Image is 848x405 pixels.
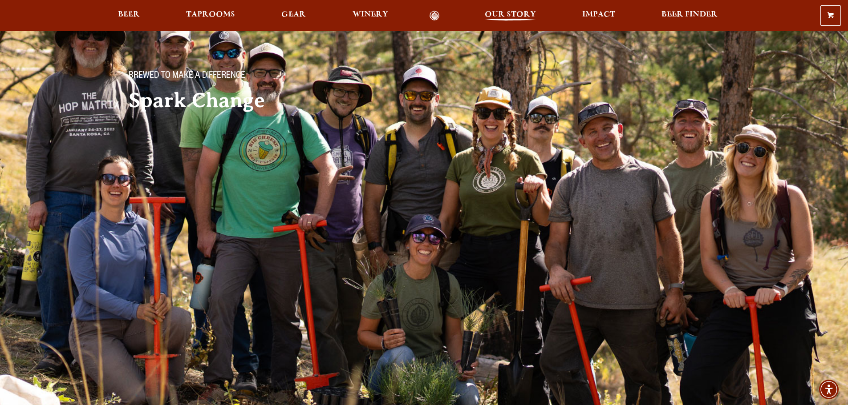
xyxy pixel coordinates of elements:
[479,11,542,21] a: Our Story
[353,11,388,18] span: Winery
[576,11,621,21] a: Impact
[485,11,536,18] span: Our Story
[129,89,406,112] h2: Spark Change
[347,11,394,21] a: Winery
[656,11,723,21] a: Beer Finder
[819,380,839,399] div: Accessibility Menu
[661,11,718,18] span: Beer Finder
[118,11,140,18] span: Beer
[281,11,306,18] span: Gear
[180,11,241,21] a: Taprooms
[276,11,312,21] a: Gear
[129,71,245,82] span: Brewed to make a difference
[186,11,235,18] span: Taprooms
[418,11,451,21] a: Odell Home
[582,11,615,18] span: Impact
[112,11,146,21] a: Beer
